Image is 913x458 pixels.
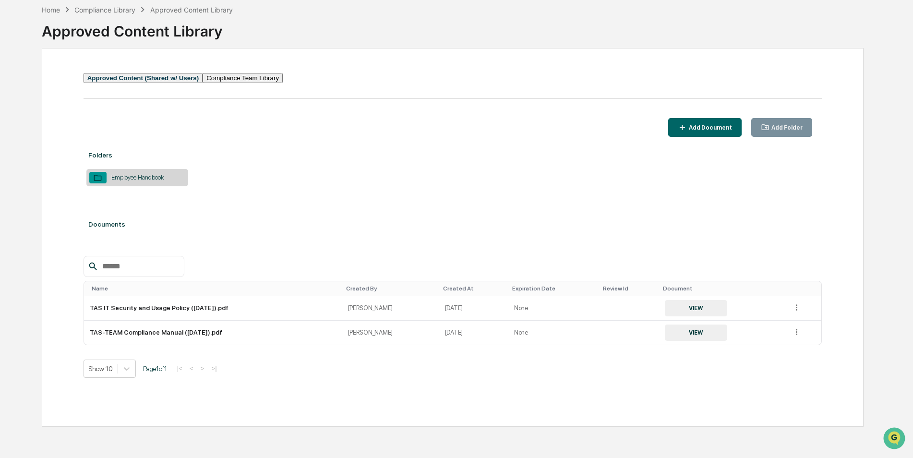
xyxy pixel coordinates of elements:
[96,163,116,170] span: Pylon
[751,118,813,137] button: Add Folder
[603,285,655,292] div: Toggle SortBy
[10,122,17,130] div: 🖐️
[68,162,116,170] a: Powered byPylon
[342,296,439,321] td: [PERSON_NAME]
[665,325,727,341] button: VIEW
[33,73,157,83] div: Start new chat
[508,296,599,321] td: None
[33,83,125,91] div: We're offline, we'll be back soon
[208,364,219,373] button: >|
[19,121,62,131] span: Preclearance
[6,117,66,134] a: 🖐️Preclearance
[84,211,822,238] div: Documents
[174,364,185,373] button: |<
[663,285,782,292] div: Toggle SortBy
[42,15,864,40] div: Approved Content Library
[508,321,599,345] td: None
[92,285,338,292] div: Toggle SortBy
[25,44,158,54] input: Clear
[10,73,27,91] img: 1746055101610-c473b297-6a78-478c-a979-82029cc54cd1
[79,121,119,131] span: Attestations
[794,285,817,292] div: Toggle SortBy
[19,139,60,149] span: Data Lookup
[143,365,167,373] span: Page 1 of 1
[203,73,283,83] button: Compliance Team Library
[6,135,64,153] a: 🔎Data Lookup
[439,321,508,345] td: [DATE]
[10,20,175,36] p: How can we help?
[882,426,908,452] iframe: Open customer support
[84,73,203,83] button: Approved Content (Shared w/ Users)
[74,6,135,14] div: Compliance Library
[342,321,439,345] td: [PERSON_NAME]
[512,285,595,292] div: Toggle SortBy
[70,122,77,130] div: 🗄️
[769,124,803,131] div: Add Folder
[10,140,17,148] div: 🔎
[66,117,123,134] a: 🗄️Attestations
[163,76,175,88] button: Start new chat
[84,321,342,345] td: TAS-TEAM Compliance Manual ([DATE]).pdf
[687,124,732,131] div: Add Document
[187,364,196,373] button: <
[107,174,168,181] div: Employee Handbook
[150,6,233,14] div: Approved Content Library
[84,73,822,83] div: secondary tabs example
[665,300,727,316] button: VIEW
[346,285,435,292] div: Toggle SortBy
[439,296,508,321] td: [DATE]
[198,364,207,373] button: >
[443,285,505,292] div: Toggle SortBy
[668,118,742,137] button: Add Document
[84,296,342,321] td: TAS IT Security and Usage Policy ([DATE]).pdf
[84,142,822,169] div: Folders
[42,6,60,14] div: Home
